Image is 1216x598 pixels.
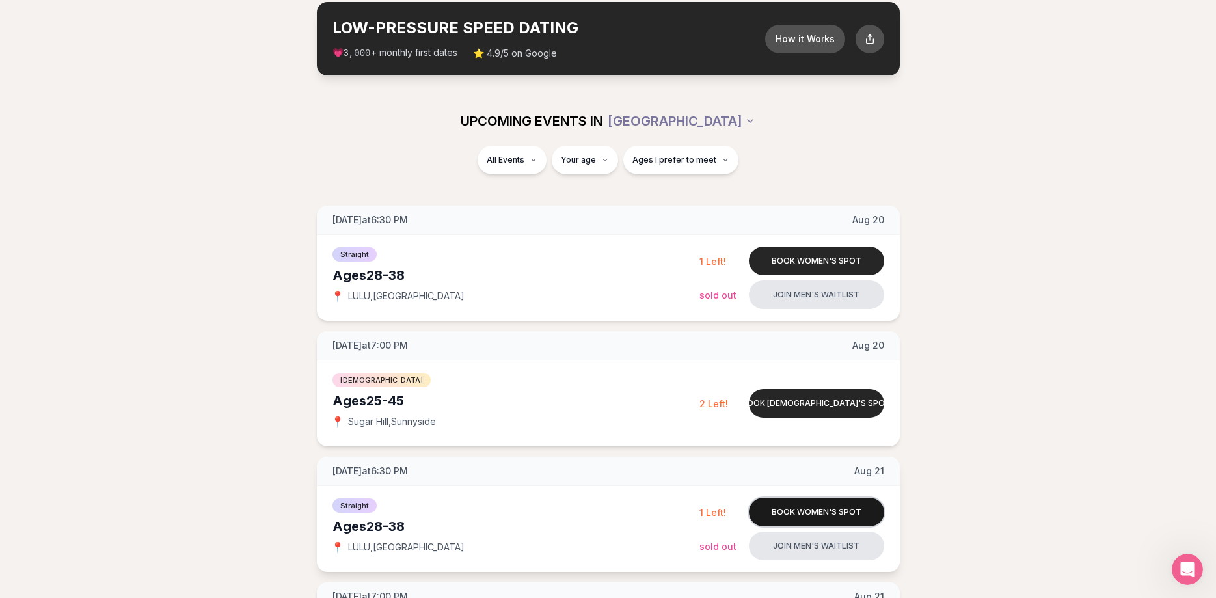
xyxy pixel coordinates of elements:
span: 📍 [332,291,343,301]
span: 3,000 [344,48,371,59]
span: LULU , [GEOGRAPHIC_DATA] [348,541,465,554]
button: All Events [478,146,547,174]
button: Book women's spot [749,247,884,275]
span: 📍 [332,416,343,427]
button: Book [DEMOGRAPHIC_DATA]'s spot [749,389,884,418]
span: Sold Out [699,541,736,552]
span: LULU , [GEOGRAPHIC_DATA] [348,290,465,303]
button: Join men's waitlist [749,532,884,560]
button: How it Works [765,25,845,53]
button: [GEOGRAPHIC_DATA] [608,107,755,135]
div: Ages 25-45 [332,392,699,410]
span: 1 Left! [699,507,726,518]
span: All Events [487,155,524,165]
button: Your age [552,146,618,174]
button: Join men's waitlist [749,280,884,309]
button: Book women's spot [749,498,884,526]
span: 📍 [332,542,343,552]
span: Sugar Hill , Sunnyside [348,415,436,428]
span: [DATE] at 6:30 PM [332,213,408,226]
span: 💗 + monthly first dates [332,46,457,60]
div: Ages 28-38 [332,517,699,536]
span: 1 Left! [699,256,726,267]
span: 2 Left! [699,398,728,409]
span: Straight [332,498,377,513]
span: Straight [332,247,377,262]
span: Aug 20 [852,213,884,226]
span: Your age [561,155,596,165]
span: Ages I prefer to meet [632,155,716,165]
span: Aug 20 [852,339,884,352]
span: [DATE] at 7:00 PM [332,339,408,352]
div: Ages 28-38 [332,266,699,284]
span: [DEMOGRAPHIC_DATA] [332,373,431,387]
span: Aug 21 [854,465,884,478]
h2: LOW-PRESSURE SPEED DATING [332,18,765,38]
span: Sold Out [699,290,736,301]
span: UPCOMING EVENTS IN [461,112,602,130]
span: [DATE] at 6:30 PM [332,465,408,478]
button: Ages I prefer to meet [623,146,738,174]
span: ⭐ 4.9/5 on Google [473,47,557,60]
iframe: Intercom live chat [1172,554,1203,585]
